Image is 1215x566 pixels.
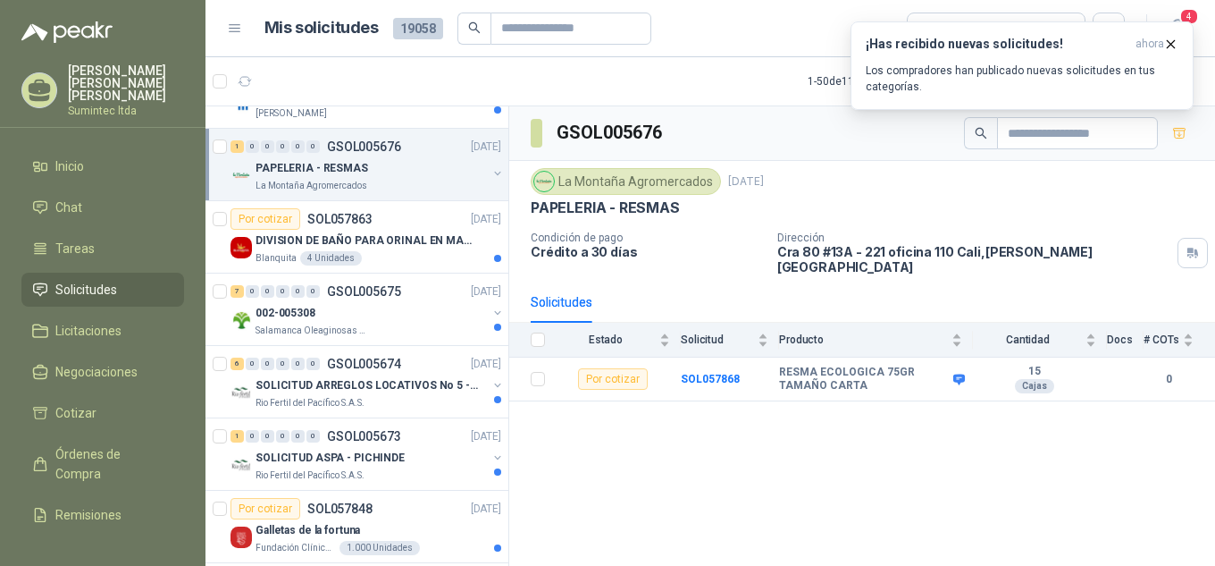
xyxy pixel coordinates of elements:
a: 1 0 0 0 0 0 GSOL005673[DATE] Company LogoSOLICITUD ASPA - PICHINDERio Fertil del Pacífico S.A.S. [230,426,505,483]
p: Rio Fertil del Pacífico S.A.S. [256,469,364,483]
p: PAPELERIA - RESMAS [256,160,368,177]
a: 7 0 0 0 0 0 GSOL005675[DATE] Company Logo002-005308Salamanca Oleaginosas SAS [230,281,505,338]
span: Estado [556,334,656,346]
p: Sumintec ltda [68,106,184,116]
img: Company Logo [230,382,252,403]
p: [PERSON_NAME] [256,106,327,121]
a: SOL057868 [681,373,740,385]
img: Logo peakr [21,21,113,43]
div: 0 [306,285,320,298]
b: 15 [973,365,1096,379]
div: 0 [276,140,289,153]
div: 0 [261,285,274,298]
p: GSOL005676 [327,140,401,153]
span: 4 [1179,8,1199,25]
img: Company Logo [230,309,252,331]
th: Solicitud [681,323,779,358]
p: SOL057863 [307,213,373,225]
th: # COTs [1144,323,1215,358]
div: 0 [306,430,320,443]
div: 0 [306,140,320,153]
div: 0 [261,140,274,153]
div: Por cotizar [578,368,648,390]
span: search [975,127,987,139]
div: Solicitudes [531,292,592,312]
div: 0 [246,285,259,298]
span: Producto [779,334,948,346]
span: Remisiones [55,505,121,525]
div: 0 [291,140,305,153]
div: Todas [918,19,956,38]
a: 1 0 0 0 0 0 GSOL005676[DATE] Company LogoPAPELERIA - RESMASLa Montaña Agromercados [230,136,505,193]
p: Fundación Clínica Shaio [256,541,336,555]
div: 1 [230,430,244,443]
span: Tareas [55,239,95,258]
p: Salamanca Oleaginosas SAS [256,324,368,338]
span: Negociaciones [55,362,138,382]
div: 0 [276,358,289,370]
p: PAPELERIA - RESMAS [531,199,680,217]
th: Cantidad [973,323,1107,358]
span: Órdenes de Compra [55,444,167,484]
a: Tareas [21,232,184,266]
p: GSOL005673 [327,430,401,443]
p: SOL057848 [307,503,373,515]
a: Por cotizarSOL057848[DATE] Company LogoGalletas de la fortunaFundación Clínica Shaio1.000 Unidades [205,491,508,563]
p: Dirección [777,232,1170,244]
div: 0 [306,358,320,370]
p: Rio Fertil del Pacífico S.A.S. [256,396,364,410]
span: # COTs [1144,334,1179,346]
div: 0 [246,430,259,443]
div: 7 [230,285,244,298]
span: Solicitudes [55,280,117,300]
span: Licitaciones [55,321,121,341]
span: Chat [55,198,82,217]
img: Company Logo [230,527,252,548]
a: Negociaciones [21,355,184,389]
p: [DATE] [471,211,501,228]
p: [PERSON_NAME] [PERSON_NAME] [PERSON_NAME] [68,64,184,102]
div: Cajas [1015,379,1054,393]
span: Inicio [55,156,84,176]
p: La Montaña Agromercados [256,179,367,193]
p: [DATE] [471,139,501,156]
a: Órdenes de Compra [21,437,184,491]
p: Cra 80 #13A - 221 oficina 110 Cali , [PERSON_NAME][GEOGRAPHIC_DATA] [777,244,1170,275]
div: 0 [261,430,274,443]
div: La Montaña Agromercados [531,168,721,195]
button: ¡Has recibido nuevas solicitudes!ahora Los compradores han publicado nuevas solicitudes en tus ca... [850,21,1194,110]
div: 0 [276,285,289,298]
p: [DATE] [471,356,501,373]
p: GSOL005674 [327,358,401,370]
p: [DATE] [728,173,764,190]
p: Crédito a 30 días [531,244,763,259]
p: [DATE] [471,428,501,445]
div: 0 [291,430,305,443]
div: 0 [246,140,259,153]
span: ahora [1135,37,1164,52]
div: 0 [261,358,274,370]
p: Blanquita [256,251,297,266]
a: Cotizar [21,396,184,430]
img: Company Logo [534,172,554,191]
div: 0 [276,430,289,443]
button: 4 [1161,13,1194,45]
div: 1.000 Unidades [339,541,420,555]
a: Licitaciones [21,314,184,348]
h3: GSOL005676 [557,119,665,147]
div: 4 Unidades [300,251,362,266]
a: Solicitudes [21,273,184,307]
div: 1 [230,140,244,153]
img: Company Logo [230,454,252,476]
b: 0 [1144,371,1194,388]
a: Remisiones [21,498,184,532]
span: 19058 [393,18,443,39]
img: Company Logo [230,165,252,186]
b: RESMA ECOLOGICA 75GR TAMAÑO CARTA [779,366,949,393]
div: 1 - 50 de 11394 [808,67,930,96]
a: Inicio [21,149,184,183]
p: Galletas de la fortuna [256,522,360,539]
h3: ¡Has recibido nuevas solicitudes! [866,37,1128,52]
p: Los compradores han publicado nuevas solicitudes en tus categorías. [866,63,1178,95]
